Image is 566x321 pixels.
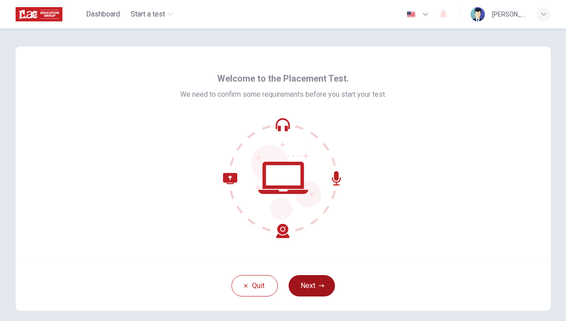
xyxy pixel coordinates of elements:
[217,71,349,86] span: Welcome to the Placement Test.
[231,275,278,296] button: Quit
[83,6,124,22] button: Dashboard
[86,9,120,20] span: Dashboard
[127,6,177,22] button: Start a test
[131,9,165,20] span: Start a test
[16,5,62,23] img: ILAC logo
[471,7,485,21] img: Profile picture
[16,5,83,23] a: ILAC logo
[289,275,335,296] button: Next
[492,9,526,20] div: [PERSON_NAME]
[180,89,386,100] span: We need to confirm some requirements before you start your test.
[405,11,417,18] img: en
